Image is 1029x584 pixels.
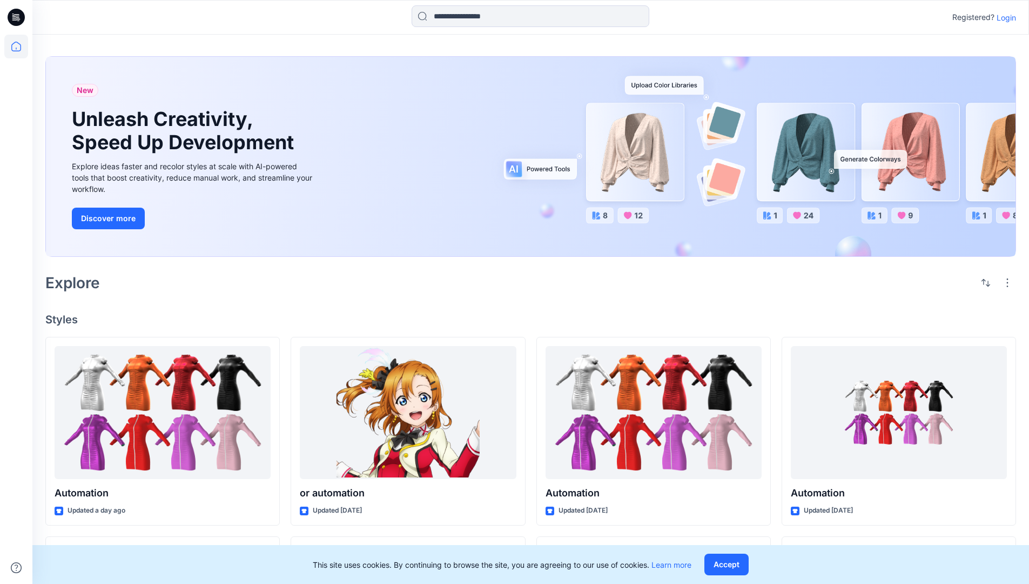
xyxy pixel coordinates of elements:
[791,346,1007,480] a: Automation
[546,346,762,480] a: Automation
[651,560,691,569] a: Learn more
[72,161,315,195] div: Explore ideas faster and recolor styles at scale with AI-powered tools that boost creativity, red...
[313,505,362,516] p: Updated [DATE]
[45,313,1016,326] h4: Styles
[68,505,125,516] p: Updated a day ago
[559,505,608,516] p: Updated [DATE]
[804,505,853,516] p: Updated [DATE]
[300,346,516,480] a: or automation
[313,559,691,570] p: This site uses cookies. By continuing to browse the site, you are agreeing to our use of cookies.
[546,486,762,501] p: Automation
[72,108,299,154] h1: Unleash Creativity, Speed Up Development
[55,486,271,501] p: Automation
[72,208,145,229] button: Discover more
[952,11,994,24] p: Registered?
[997,12,1016,23] p: Login
[791,486,1007,501] p: Automation
[45,274,100,291] h2: Explore
[72,208,315,229] a: Discover more
[55,346,271,480] a: Automation
[300,486,516,501] p: or automation
[77,84,93,97] span: New
[704,554,749,575] button: Accept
